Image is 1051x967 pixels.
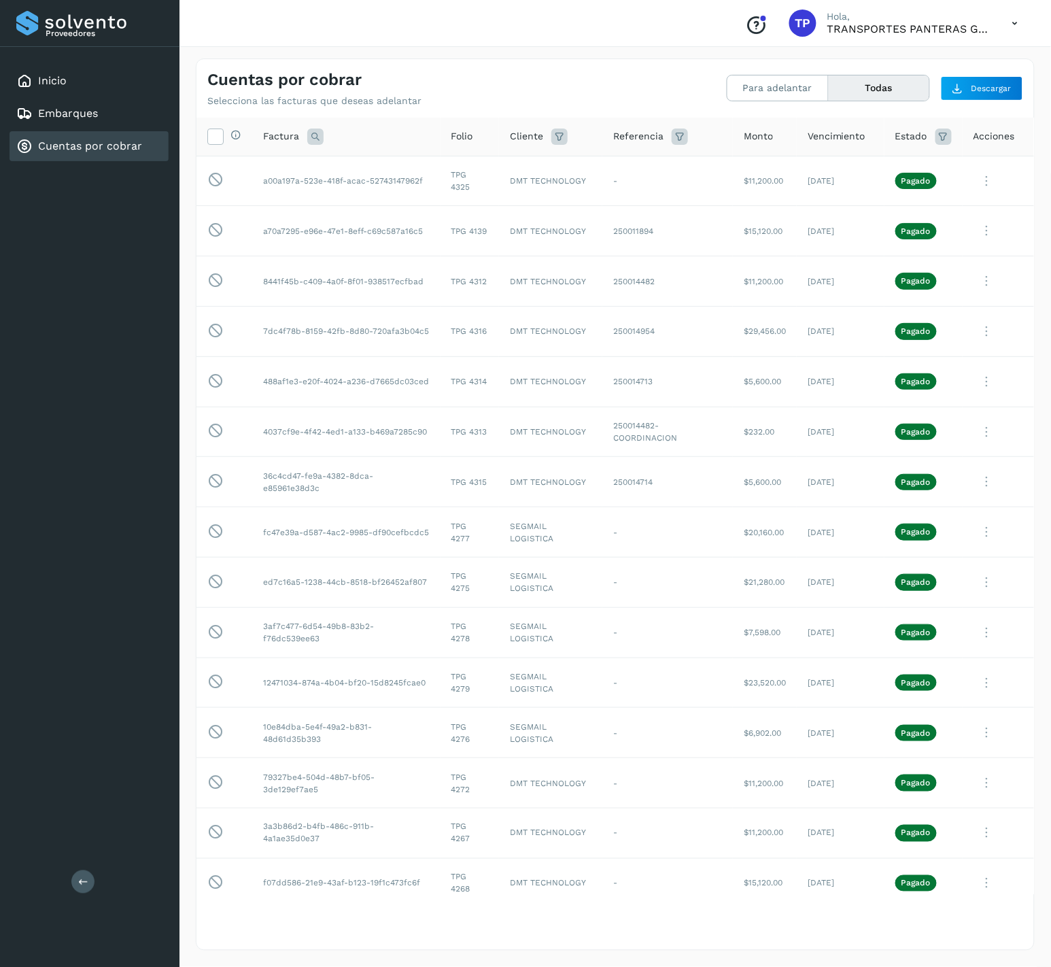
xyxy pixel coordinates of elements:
td: $11,200.00 [733,808,797,858]
td: [DATE] [797,206,884,256]
td: TPG 4325 [441,156,499,206]
td: 250011894 [602,206,733,256]
td: DMT TECHNOLOGY [499,306,602,356]
td: 4037cf9e-4f42-4ed1-a133-b469a7285c90 [252,407,441,457]
td: a70a7295-e96e-47e1-8eff-c69c587a16c5 [252,206,441,256]
a: Embarques [38,107,98,120]
td: 488af1e3-e20f-4024-a236-d7665dc03ced [252,356,441,407]
p: Pagado [901,276,931,286]
td: [DATE] [797,858,884,909]
td: $20,160.00 [733,507,797,558]
td: 36c4cd47-fe9a-4382-8dca-e85961e38d3c [252,457,441,507]
td: DMT TECHNOLOGY [499,858,602,909]
td: - [602,808,733,858]
td: $15,120.00 [733,858,797,909]
td: 250014482 [602,256,733,307]
td: [DATE] [797,156,884,206]
td: TPG 4276 [441,708,499,758]
p: Pagado [901,778,931,787]
span: Estado [895,129,927,143]
p: Selecciona las facturas que deseas adelantar [207,95,421,107]
td: DMT TECHNOLOGY [499,457,602,507]
td: 250014713 [602,356,733,407]
td: TPG 4279 [441,658,499,708]
td: TPG 4313 [441,407,499,457]
td: $5,600.00 [733,356,797,407]
p: Pagado [901,176,931,186]
td: SEGMAIL LOGISTICA [499,708,602,758]
td: - [602,557,733,607]
td: $15,120.00 [733,206,797,256]
td: 3af7c477-6d54-49b8-83b2-f76dc539ee63 [252,607,441,658]
td: a00a197a-523e-418f-acac-52743147962f [252,156,441,206]
td: [DATE] [797,407,884,457]
td: 250014482-COORDINACION [602,407,733,457]
td: $23,520.00 [733,658,797,708]
td: SEGMAIL LOGISTICA [499,557,602,607]
td: [DATE] [797,557,884,607]
p: Pagado [901,226,931,236]
td: $21,280.00 [733,557,797,607]
td: [DATE] [797,507,884,558]
td: [DATE] [797,758,884,809]
td: ed7c16a5-1238-44cb-8518-bf26452af807 [252,557,441,607]
td: 8441f45b-c409-4a0f-8f01-938517ecfbad [252,256,441,307]
td: - [602,156,733,206]
td: 250014954 [602,306,733,356]
a: Inicio [38,74,67,87]
td: $7,598.00 [733,607,797,658]
button: Para adelantar [727,75,829,101]
td: $11,200.00 [733,156,797,206]
td: [DATE] [797,607,884,658]
td: TPG 4278 [441,607,499,658]
td: - [602,658,733,708]
td: DMT TECHNOLOGY [499,206,602,256]
td: - [602,708,733,758]
td: [DATE] [797,658,884,708]
td: SEGMAIL LOGISTICA [499,658,602,708]
p: TRANSPORTES PANTERAS GAPO S.A. DE C.V. [827,22,990,35]
p: Pagado [901,728,931,738]
button: Todas [829,75,929,101]
td: $232.00 [733,407,797,457]
p: Pagado [901,828,931,838]
p: Pagado [901,577,931,587]
p: Pagado [901,527,931,537]
td: 12471034-874a-4b04-bf20-15d8245fcae0 [252,658,441,708]
td: [DATE] [797,306,884,356]
td: 79327be4-504d-48b7-bf05-3de129ef7ae5 [252,758,441,809]
div: Inicio [10,66,169,96]
td: $29,456.00 [733,306,797,356]
span: Descargar [971,82,1012,95]
td: DMT TECHNOLOGY [499,758,602,809]
p: Pagado [901,879,931,888]
td: - [602,507,733,558]
td: TPG 4268 [441,858,499,909]
span: Monto [744,129,773,143]
p: Pagado [901,477,931,487]
td: TPG 4139 [441,206,499,256]
td: TPG 4314 [441,356,499,407]
td: [DATE] [797,457,884,507]
span: Acciones [974,129,1015,143]
span: Vencimiento [808,129,865,143]
td: [DATE] [797,256,884,307]
td: $5,600.00 [733,457,797,507]
td: f07dd586-21e9-43af-b123-19f1c473fc6f [252,858,441,909]
td: TPG 4315 [441,457,499,507]
span: Cliente [510,129,543,143]
td: $6,902.00 [733,708,797,758]
td: TPG 4316 [441,306,499,356]
a: Cuentas por cobrar [38,139,142,152]
td: 7dc4f78b-8159-42fb-8d80-720afa3b04c5 [252,306,441,356]
td: TPG 4272 [441,758,499,809]
td: - [602,858,733,909]
td: DMT TECHNOLOGY [499,808,602,858]
p: Pagado [901,628,931,637]
h4: Cuentas por cobrar [207,70,362,90]
td: fc47e39a-d587-4ac2-9985-df90cefbcdc5 [252,507,441,558]
p: Pagado [901,678,931,688]
p: Pagado [901,427,931,437]
p: Pagado [901,326,931,336]
td: DMT TECHNOLOGY [499,156,602,206]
